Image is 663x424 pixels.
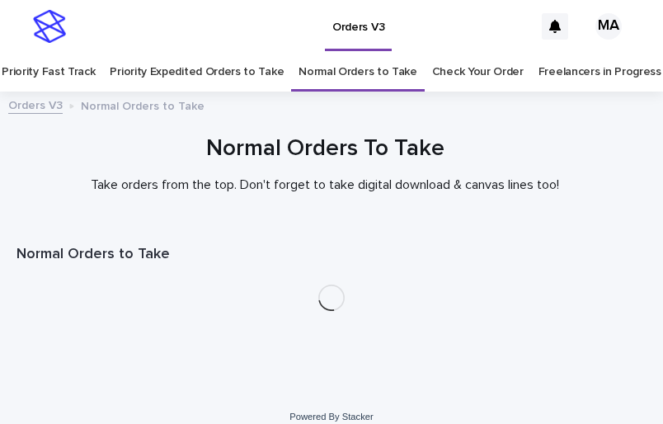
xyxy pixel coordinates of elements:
[81,96,205,114] p: Normal Orders to Take
[16,245,647,265] h1: Normal Orders to Take
[289,412,373,422] a: Powered By Stacker
[2,53,95,92] a: Priority Fast Track
[595,13,622,40] div: MA
[33,10,66,43] img: stacker-logo-s-only.png
[538,53,661,92] a: Freelancers in Progress
[8,95,63,114] a: Orders V3
[16,134,634,164] h1: Normal Orders To Take
[299,53,417,92] a: Normal Orders to Take
[432,53,524,92] a: Check Your Order
[16,177,634,193] p: Take orders from the top. Don't forget to take digital download & canvas lines too!
[110,53,284,92] a: Priority Expedited Orders to Take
